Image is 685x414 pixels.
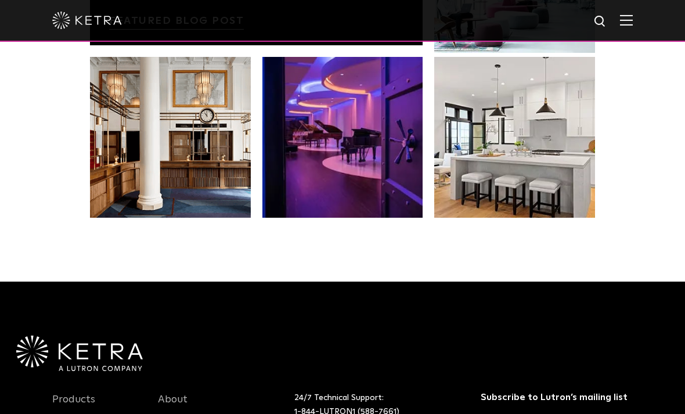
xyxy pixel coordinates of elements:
[593,15,608,29] img: search icon
[620,15,633,26] img: Hamburger%20Nav.svg
[52,12,122,29] img: ketra-logo-2019-white
[481,391,630,404] h3: Subscribe to Lutron’s mailing list
[16,336,143,372] img: Ketra-aLutronCo_White_RGB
